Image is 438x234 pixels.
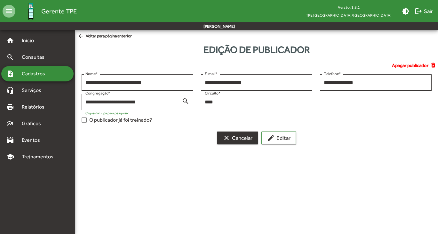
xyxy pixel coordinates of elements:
span: Cancelar [223,132,252,144]
span: Sair [415,5,433,17]
span: Apagar publicador [392,62,428,69]
mat-icon: note_add [6,70,14,78]
span: Gerente TPE [41,6,77,16]
mat-icon: search [182,97,189,105]
mat-icon: search [6,53,14,61]
span: Eventos [18,136,49,144]
button: Editar [261,132,296,144]
mat-icon: delete_forever [430,62,438,69]
span: TPE [GEOGRAPHIC_DATA]/[GEOGRAPHIC_DATA] [301,11,397,19]
mat-hint: Clique na Lupa para pesquisar. [85,111,130,115]
mat-icon: clear [223,134,230,142]
span: Cadastros [18,70,53,78]
mat-icon: logout [415,7,422,15]
span: Editar [267,132,291,144]
span: Treinamentos [18,153,61,161]
button: Cancelar [217,132,258,144]
mat-icon: headset_mic [6,87,14,94]
span: Gráficos [18,120,50,127]
span: Serviços [18,87,50,94]
span: O publicador já foi treinado? [89,116,152,124]
span: Relatórios [18,103,53,111]
mat-icon: multiline_chart [6,120,14,127]
mat-icon: menu [3,5,15,18]
mat-icon: edit [267,134,275,142]
button: Sair [412,5,435,17]
span: Voltar para página anterior [78,33,132,40]
mat-icon: brightness_medium [402,7,410,15]
mat-icon: arrow_back [78,33,86,40]
mat-icon: home [6,37,14,44]
span: Consultas [18,53,53,61]
mat-icon: print [6,103,14,111]
span: Início [18,37,43,44]
a: Gerente TPE [15,1,77,22]
div: Versão: 1.8.1 [301,3,397,11]
img: Logo [20,1,41,22]
mat-icon: stadium [6,136,14,144]
mat-icon: school [6,153,14,161]
div: Edição de publicador [75,42,438,57]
